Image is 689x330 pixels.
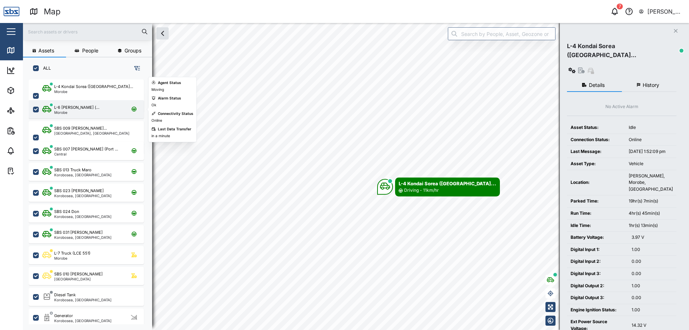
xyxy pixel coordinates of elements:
[643,83,659,88] span: History
[448,27,556,40] input: Search by People, Asset, Geozone or Place
[632,234,673,241] div: 3.97 V
[571,283,624,289] div: Digital Output 2:
[632,246,673,253] div: 1.00
[404,187,439,194] div: Driving - 11km/hr
[632,258,673,265] div: 0.00
[571,179,622,186] div: Location:
[151,87,164,93] div: Moving
[571,210,622,217] div: Run Time:
[638,6,683,17] button: [PERSON_NAME] SBS
[571,307,624,313] div: Engine Ignition Status:
[19,46,35,54] div: Map
[571,270,624,277] div: Digital Input 3:
[571,294,624,301] div: Digital Output 3:
[571,136,622,143] div: Connection Status:
[158,80,181,86] div: Agent Status
[632,322,673,329] div: 14.32 V
[19,87,41,94] div: Assets
[151,118,162,124] div: Online
[125,48,141,53] span: Groups
[571,124,622,131] div: Asset Status:
[29,77,152,324] div: grid
[567,42,676,60] div: L-4 Kondai Sorea ([GEOGRAPHIC_DATA]...
[632,307,673,313] div: 1.00
[399,180,496,187] div: L-4 Kondai Sorea ([GEOGRAPHIC_DATA]...
[54,125,107,131] div: SBS 009 [PERSON_NAME]...
[377,177,500,196] div: Map marker
[54,209,79,215] div: SBS 024 Don
[54,215,112,218] div: Korobosea, [GEOGRAPHIC_DATA]
[54,90,133,93] div: Morobe
[44,5,61,18] div: Map
[4,4,19,19] img: Main Logo
[571,161,622,167] div: Asset Type:
[629,161,673,167] div: Vehicle
[629,210,673,217] div: 4hr(s) 45min(s)
[571,234,624,241] div: Battery Voltage:
[647,7,683,16] div: [PERSON_NAME] SBS
[39,65,51,71] label: ALL
[54,250,90,256] div: L-7 Truck (LCE 551)
[54,111,99,114] div: Morobe
[571,222,622,229] div: Idle Time:
[54,167,92,173] div: SBS 013 Truck Maro
[54,256,90,260] div: Morobe
[19,66,51,74] div: Dashboard
[19,147,41,155] div: Alarms
[54,152,118,156] div: Central
[629,198,673,205] div: 19hr(s) 7min(s)
[54,298,112,302] div: Korobosea, [GEOGRAPHIC_DATA]
[54,236,112,239] div: Korobosea, [GEOGRAPHIC_DATA]
[54,271,103,277] div: SBS 010 [PERSON_NAME]
[54,229,103,236] div: SBS 031 [PERSON_NAME]
[571,198,622,205] div: Parked Time:
[23,23,689,330] canvas: Map
[632,270,673,277] div: 0.00
[629,124,673,131] div: Idle
[27,26,148,37] input: Search assets or drivers
[151,133,170,139] div: in a minute
[632,283,673,289] div: 1.00
[629,136,673,143] div: Online
[571,246,624,253] div: Digital Input 1:
[54,173,112,177] div: Korobosea, [GEOGRAPHIC_DATA]
[54,194,112,197] div: Korobosea, [GEOGRAPHIC_DATA]
[54,313,73,319] div: Generator
[54,188,104,194] div: SBS 023 [PERSON_NAME]
[617,4,623,9] div: 7
[589,83,605,88] span: Details
[605,103,638,110] div: No Active Alarm
[571,148,622,155] div: Last Message:
[54,84,133,90] div: L-4 Kondai Sorea ([GEOGRAPHIC_DATA]...
[54,104,99,111] div: L-6 [PERSON_NAME] (...
[54,292,76,298] div: Diesel Tank
[54,277,103,281] div: [GEOGRAPHIC_DATA]
[158,96,181,101] div: Alarm Status
[54,131,130,135] div: [GEOGRAPHIC_DATA], [GEOGRAPHIC_DATA]
[632,294,673,301] div: 0.00
[629,148,673,155] div: [DATE] 1:52:09 pm
[54,319,112,322] div: Korobosea, [GEOGRAPHIC_DATA]
[151,102,156,108] div: Ok
[629,222,673,229] div: 1hr(s) 13min(s)
[158,111,193,117] div: Connectivity Status
[82,48,98,53] span: People
[54,146,118,152] div: SBS 007 [PERSON_NAME] (Port ...
[571,258,624,265] div: Digital Input 2:
[19,107,36,115] div: Sites
[158,126,191,132] div: Last Data Transfer
[19,167,38,175] div: Tasks
[38,48,54,53] span: Assets
[629,173,673,193] div: [PERSON_NAME], Morobe, [GEOGRAPHIC_DATA]
[19,127,43,135] div: Reports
